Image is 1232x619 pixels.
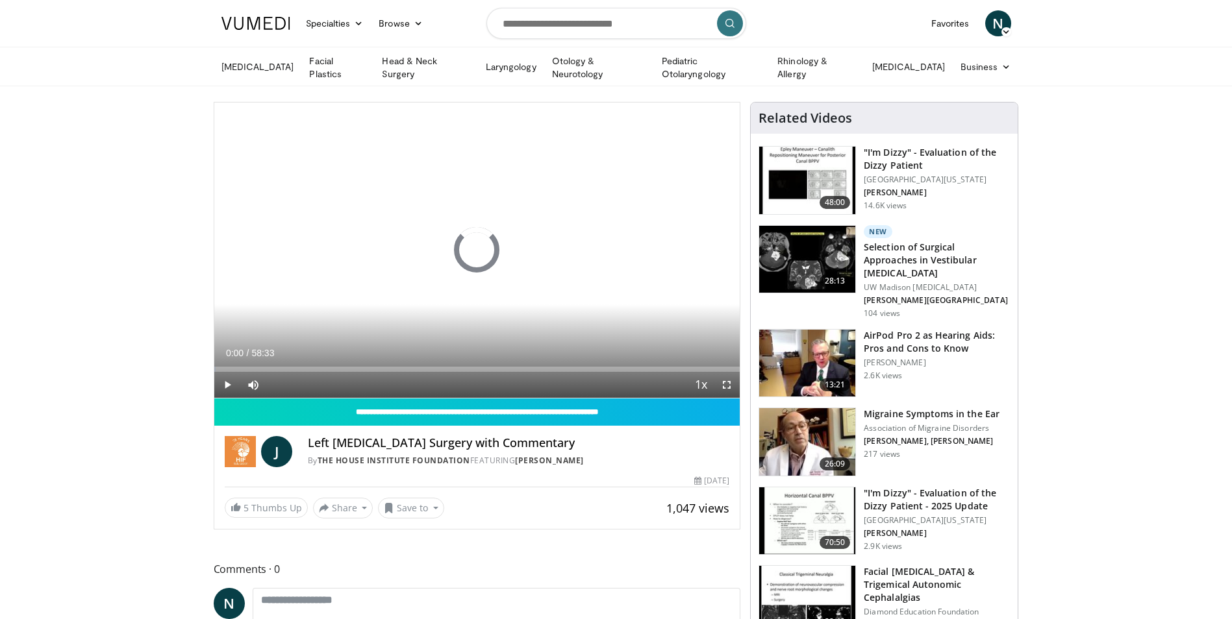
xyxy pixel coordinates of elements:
[864,487,1010,513] h3: "I'm Dizzy" - Evaluation of the Dizzy Patient - 2025 Update
[820,378,851,391] span: 13:21
[759,110,852,126] h4: Related Videos
[515,455,584,466] a: [PERSON_NAME]
[214,54,302,80] a: [MEDICAL_DATA]
[953,54,1019,80] a: Business
[759,146,1010,215] a: 48:00 "I'm Dizzy" - Evaluation of the Dizzy Patient [GEOGRAPHIC_DATA][US_STATE] [PERSON_NAME] 14....
[261,436,292,467] a: J
[654,55,770,80] a: Pediatric Otolaryngology
[226,348,244,358] span: 0:00
[247,348,249,358] span: /
[864,407,999,420] h3: Migraine Symptoms in the Ear
[759,408,855,476] img: 8017e85c-b799-48eb-8797-5beb0e975819.150x105_q85_crop-smart_upscale.jpg
[864,423,999,433] p: Association of Migraine Disorders
[214,561,741,577] span: Comments 0
[864,565,1010,604] h3: Facial [MEDICAL_DATA] & Trigemical Autonomic Cephalalgias
[864,607,1010,617] p: Diamond Education Foundation
[924,10,977,36] a: Favorites
[864,54,953,80] a: [MEDICAL_DATA]
[298,10,371,36] a: Specialties
[864,200,907,211] p: 14.6K views
[694,475,729,487] div: [DATE]
[759,329,1010,398] a: 13:21 AirPod Pro 2 as Hearing Aids: Pros and Cons to Know [PERSON_NAME] 2.6K views
[820,274,851,287] span: 28:13
[301,55,374,80] a: Facial Plastics
[759,226,855,293] img: 95682de8-e5df-4f0b-b2ef-b28e4a24467c.150x105_q85_crop-smart_upscale.jpg
[308,455,730,467] div: By FEATURING
[864,358,1010,368] p: [PERSON_NAME]
[214,372,240,398] button: Play
[759,487,1010,555] a: 70:50 "I'm Dizzy" - Evaluation of the Dizzy Patient - 2025 Update [GEOGRAPHIC_DATA][US_STATE] [PE...
[251,348,274,358] span: 58:33
[864,449,900,459] p: 217 views
[225,436,256,467] img: The House Institute Foundation
[864,528,1010,539] p: [PERSON_NAME]
[374,55,477,80] a: Head & Neck Surgery
[486,8,746,39] input: Search topics, interventions
[240,372,266,398] button: Mute
[688,372,714,398] button: Playback Rate
[214,588,245,619] a: N
[820,536,851,549] span: 70:50
[759,225,1010,319] a: 28:13 New Selection of Surgical Approaches in Vestibular [MEDICAL_DATA] UW Madison [MEDICAL_DATA]...
[313,498,373,518] button: Share
[820,457,851,470] span: 26:09
[864,370,902,381] p: 2.6K views
[985,10,1011,36] a: N
[371,10,431,36] a: Browse
[244,502,249,514] span: 5
[666,500,729,516] span: 1,047 views
[864,225,892,238] p: New
[864,282,1010,293] p: UW Madison [MEDICAL_DATA]
[544,55,654,80] a: Otology & Neurotology
[864,188,1010,198] p: [PERSON_NAME]
[864,295,1010,306] p: [PERSON_NAME][GEOGRAPHIC_DATA]
[864,541,902,552] p: 2.9K views
[221,17,290,30] img: VuMedi Logo
[759,407,1010,476] a: 26:09 Migraine Symptoms in the Ear Association of Migraine Disorders [PERSON_NAME], [PERSON_NAME]...
[759,487,855,555] img: 906b40d6-7747-4004-a5af-463488e110b3.150x105_q85_crop-smart_upscale.jpg
[864,515,1010,526] p: [GEOGRAPHIC_DATA][US_STATE]
[864,146,1010,172] h3: "I'm Dizzy" - Evaluation of the Dizzy Patient
[864,329,1010,355] h3: AirPod Pro 2 as Hearing Aids: Pros and Cons to Know
[378,498,444,518] button: Save to
[820,196,851,209] span: 48:00
[759,330,855,397] img: a78774a7-53a7-4b08-bcf0-1e3aa9dc638f.150x105_q85_crop-smart_upscale.jpg
[478,54,544,80] a: Laryngology
[308,436,730,450] h4: Left [MEDICAL_DATA] Surgery with Commentary
[214,367,740,372] div: Progress Bar
[864,436,999,446] p: [PERSON_NAME], [PERSON_NAME]
[864,241,1010,280] h3: Selection of Surgical Approaches in Vestibular [MEDICAL_DATA]
[714,372,740,398] button: Fullscreen
[225,498,308,518] a: 5 Thumbs Up
[864,175,1010,185] p: [GEOGRAPHIC_DATA][US_STATE]
[214,103,740,398] video-js: Video Player
[770,55,864,80] a: Rhinology & Allergy
[864,308,900,319] p: 104 views
[318,455,470,466] a: The House Institute Foundation
[759,147,855,214] img: 5373e1fe-18ae-47e7-ad82-0c604b173657.150x105_q85_crop-smart_upscale.jpg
